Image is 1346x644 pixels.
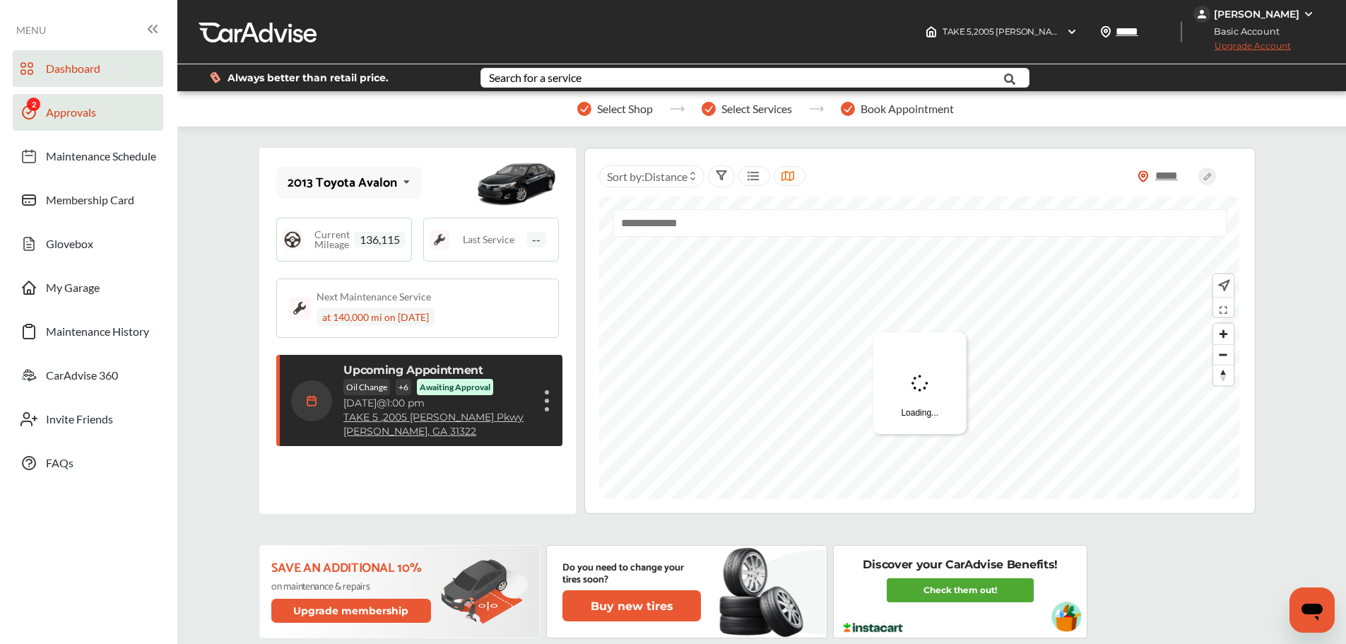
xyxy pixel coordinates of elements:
p: Do you need to change your tires soon? [562,562,701,586]
img: maintenance_logo [430,230,449,250]
img: instacart-logo.217963cc.svg [842,623,904,633]
a: Membership Card [13,182,163,218]
span: Current Mileage [309,230,354,250]
img: stepper-checkmark.b5569197.svg [702,102,716,116]
p: on maintenance & repairs [271,582,433,593]
span: Always better than retail price. [228,73,389,83]
p: Save an additional 10% [271,561,433,576]
span: Dashboard [46,62,100,80]
button: Buy new tires [562,590,701,621]
p: + 6 [396,379,411,395]
button: Zoom in [1213,324,1234,344]
img: mobile_8707_st0640_046.jpg [474,151,559,215]
span: TAKE 5 , 2005 [PERSON_NAME] Pkwy [PERSON_NAME] , GA 31322 [943,26,1203,37]
div: at 140,000 mi on [DATE] [317,308,435,326]
a: Dashboard [13,50,163,87]
img: header-divider.bc55588e.svg [1181,21,1182,42]
div: Loading... [873,332,967,434]
a: TAKE 5 ,2005 [PERSON_NAME] Pkwy [343,411,524,423]
img: jVpblrzwTbfkPYzPPzSLxeg0AAAAASUVORK5CYII= [1193,6,1210,23]
div: 2013 Toyota Avalon [288,176,397,190]
span: Book Appointment [861,103,954,115]
span: [DATE] [343,397,377,409]
p: Upcoming Appointment [343,363,483,377]
span: Maintenance Schedule [46,149,156,168]
p: Discover your CarAdvise Benefits! [863,557,1057,573]
canvas: Map [599,197,1239,499]
span: Select Services [721,103,792,115]
div: Search for a service [489,72,582,83]
span: FAQs [46,456,73,474]
span: Maintenance History [46,324,149,343]
span: Membership Card [46,193,134,211]
a: Maintenance History [13,313,163,350]
img: stepper-checkmark.b5569197.svg [577,102,591,116]
a: [PERSON_NAME], GA 31322 [343,426,476,438]
button: Upgrade membership [271,599,431,623]
span: Upgrade Account [1193,40,1291,58]
img: header-down-arrow.9dd2ce7d.svg [1066,26,1078,37]
a: Buy new tires [562,590,704,621]
button: Zoom out [1213,344,1234,365]
div: [PERSON_NAME] [1214,8,1299,21]
span: Basic Account [1195,24,1290,39]
a: FAQs [13,445,163,481]
img: stepper-checkmark.b5569197.svg [841,102,855,116]
span: MENU [16,25,46,36]
span: Sort by : [607,170,687,183]
span: -- [526,232,546,247]
a: CarAdvise 360 [13,357,163,394]
img: maintenance_logo [288,297,311,320]
span: 1:00 pm [386,397,425,409]
span: Zoom out [1213,345,1234,365]
img: location_vector_orange.38f05af8.svg [1138,170,1149,182]
a: Approvals [13,94,163,131]
span: Last Service [463,235,514,245]
span: Invite Friends [46,412,113,431]
a: My Garage [13,269,163,306]
a: Invite Friends [13,401,163,438]
img: update-membership.81812027.svg [441,559,529,625]
span: @ [377,397,386,409]
span: 136,115 [354,232,406,247]
img: dollor_label_vector.a70140d1.svg [210,71,220,83]
span: Glovebox [46,237,93,255]
p: Awaiting Approval [420,382,490,392]
button: Reset bearing to north [1213,365,1234,385]
img: new-tire.a0c7fe23.svg [718,541,811,642]
img: stepper-arrow.e24c07c6.svg [670,106,685,112]
img: calendar-icon.35d1de04.svg [291,380,332,421]
img: location_vector.a44bc228.svg [1100,26,1111,37]
a: Check them out! [887,578,1034,602]
iframe: Button to launch messaging window [1289,587,1335,633]
img: recenter.ce011a49.svg [1215,278,1230,293]
a: Glovebox [13,226,163,262]
img: stepper-arrow.e24c07c6.svg [809,106,824,112]
span: CarAdvise 360 [46,368,118,387]
img: steering_logo [283,230,302,250]
img: WGsFRI8htEPBVLJbROoPRyZpYNWhNONpIPPETTm6eUC0GeLEiAAAAAElFTkSuQmCC [1303,8,1314,20]
span: Select Shop [597,103,653,115]
p: Oil Change [343,379,390,395]
span: My Garage [46,281,100,299]
span: Approvals [46,105,96,124]
img: instacart-vehicle.0979a191.svg [1051,602,1082,632]
img: header-home-logo.8d720a4f.svg [926,26,937,37]
a: Maintenance Schedule [13,138,163,175]
span: Distance [644,170,687,183]
div: Next Maintenance Service [317,291,431,303]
